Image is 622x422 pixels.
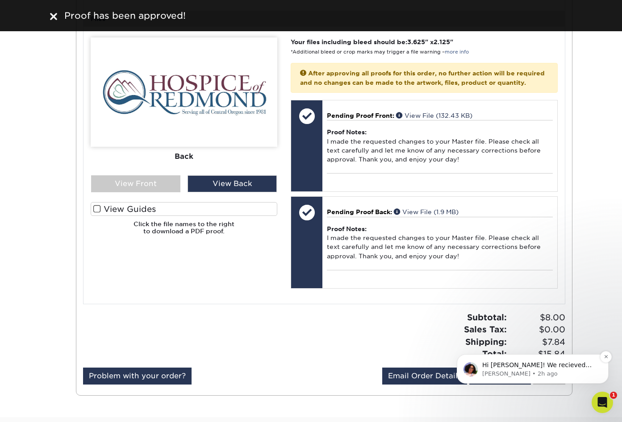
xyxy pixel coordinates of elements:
[91,147,277,166] div: Back
[291,38,453,46] strong: Your files including bleed should be: " x "
[50,13,57,20] img: close
[610,392,617,399] span: 1
[327,128,367,136] strong: Proof Notes:
[592,392,613,413] iframe: Intercom live chat
[327,120,552,173] div: I made the requested changes to your Master file. Please check all text carefully and let me know...
[327,225,367,232] strong: Proof Notes:
[64,10,186,21] span: Proof has been approved!
[327,112,394,119] span: Pending Proof Front:
[91,220,277,242] h6: Click the file names to the right to download a PDF proof.
[327,208,392,215] span: Pending Proof Back:
[188,175,277,192] div: View Back
[443,298,622,398] iframe: Intercom notifications message
[394,208,459,215] a: View File (1.9 MB)
[91,175,180,192] div: View Front
[407,38,425,46] span: 3.625
[396,112,472,119] a: View File (132.43 KB)
[382,368,467,385] a: Email Order Details
[39,72,154,80] p: Message from Avery, sent 2h ago
[445,49,469,55] a: more info
[91,202,277,216] label: View Guides
[434,38,450,46] span: 2.125
[291,49,469,55] small: *Additional bleed or crop marks may trigger a file warning –
[300,70,545,86] strong: After approving all proofs for this order, no further action will be required and no changes can ...
[13,56,165,86] div: message notification from Avery, 2h ago. Hi Linda! We recieved your email. We will forward it to ...
[20,64,34,79] img: Profile image for Avery
[39,63,154,72] p: Hi [PERSON_NAME]! We recieved your email. We will forward it to our Design Team for review. Pleas...
[327,217,552,270] div: I made the requested changes to your Master file. Please check all text carefully and let me know...
[157,53,168,65] button: Dismiss notification
[83,368,192,385] a: Problem with your order?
